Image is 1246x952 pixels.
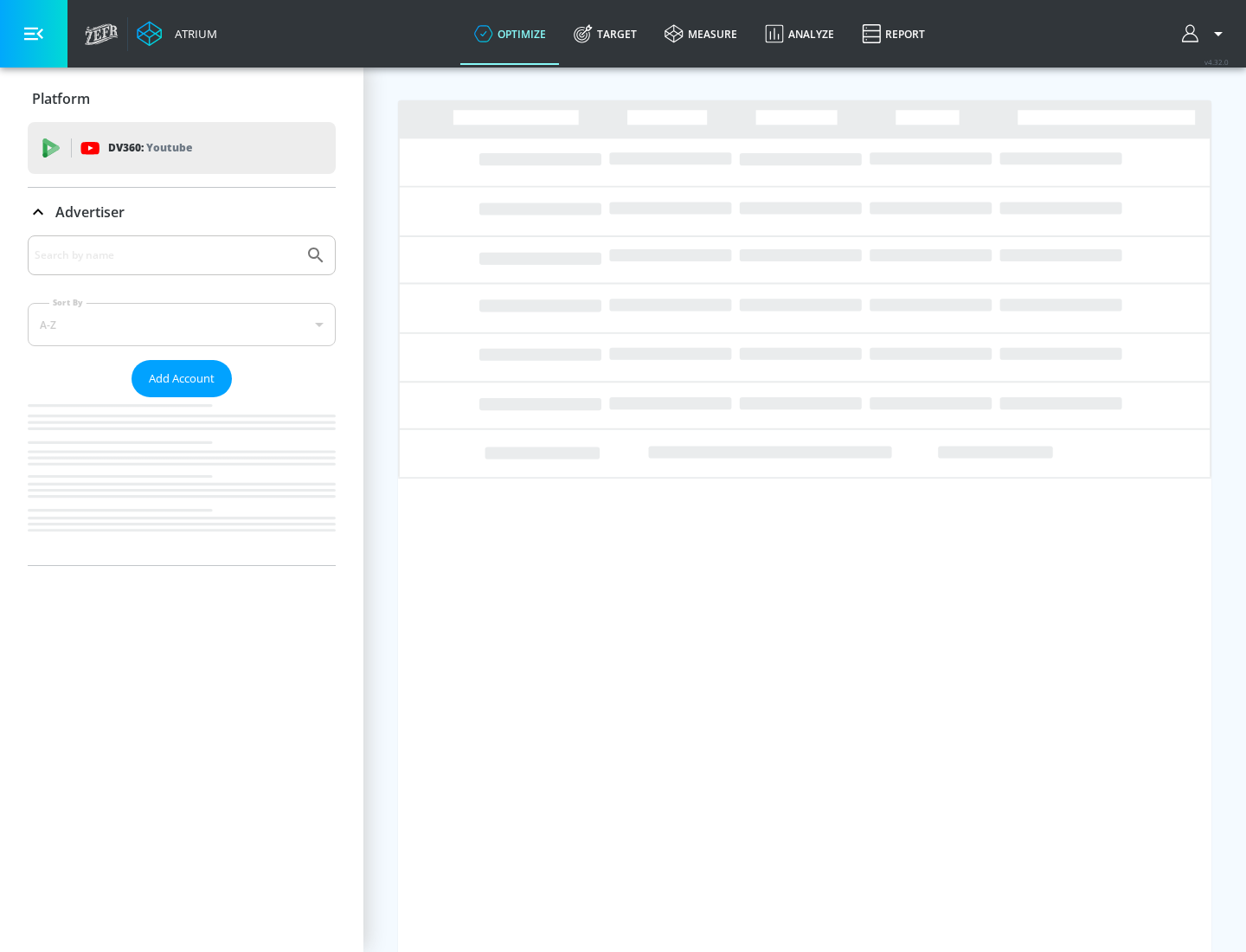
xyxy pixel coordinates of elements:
a: Analyze [751,3,848,65]
a: Atrium [137,21,217,47]
a: Report [848,3,939,65]
div: DV360: Youtube [28,122,336,174]
div: Platform [28,74,336,123]
p: Youtube [146,138,192,157]
div: Atrium [168,26,217,42]
div: Advertiser [28,188,336,236]
button: Add Account [132,360,232,397]
div: A-Z [28,303,336,346]
div: Advertiser [28,235,336,565]
a: measure [651,3,751,65]
a: Target [560,3,651,65]
span: Add Account [149,369,215,389]
a: optimize [460,3,560,65]
span: v 4.32.0 [1204,57,1229,67]
input: Search by name [35,244,297,267]
p: DV360: [108,138,192,158]
p: Advertiser [55,203,125,222]
nav: list of Advertiser [28,397,336,565]
p: Platform [32,89,90,108]
label: Sort By [49,297,87,308]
